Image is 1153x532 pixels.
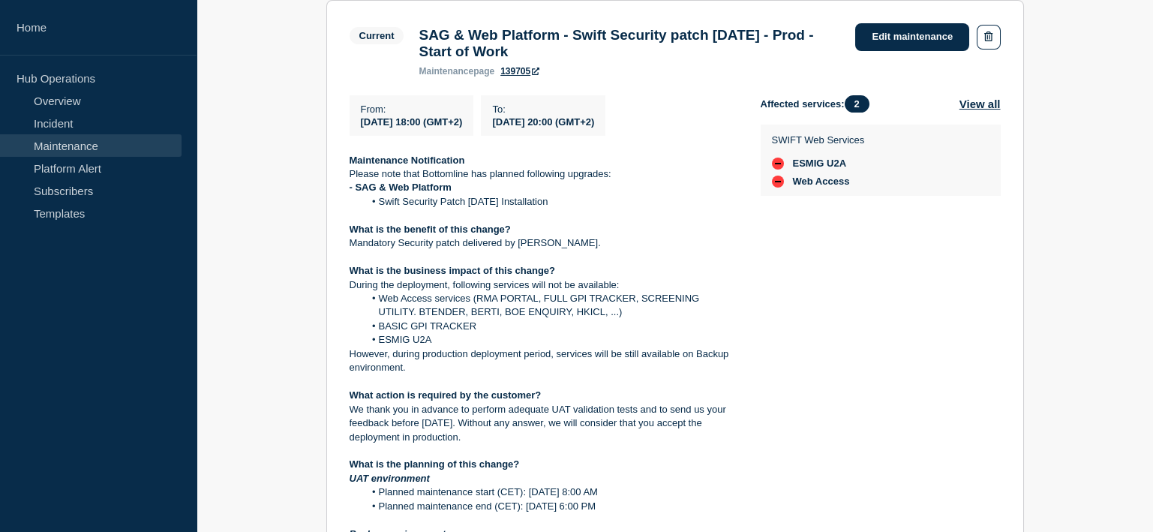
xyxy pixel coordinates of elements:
li: ESMIG U2A [364,333,737,347]
p: SWIFT Web Services [772,134,865,146]
h3: SAG & Web Platform - Swift Security patch [DATE] - Prod - Start of Work [419,27,840,60]
strong: What is the planning of this change? [350,458,520,470]
p: From : [361,104,463,115]
a: 139705 [500,66,539,77]
strong: What is the business impact of this change? [350,265,556,276]
p: Mandatory Security patch delivered by [PERSON_NAME]. [350,236,737,250]
strong: What is the benefit of this change? [350,224,511,235]
em: UAT environment [350,473,430,484]
p: We thank you in advance to perform adequate UAT validation tests and to send us your feedback bef... [350,403,737,444]
span: ESMIG U2A [793,158,847,170]
p: Please note that Bottomline has planned following upgrades: [350,167,737,181]
div: down [772,176,784,188]
p: During the deployment, following services will not be available: [350,278,737,292]
li: Planned maintenance start (CET): [DATE] 8:00 AM [364,485,737,499]
p: However, during production deployment period, services will be still available on Backup environm... [350,347,737,375]
li: BASIC GPI TRACKER [364,320,737,333]
p: To : [492,104,594,115]
span: Web Access [793,176,850,188]
p: page [419,66,494,77]
li: Swift Security Patch [DATE] Installation [364,195,737,209]
span: [DATE] 20:00 (GMT+2) [492,116,594,128]
button: View all [959,95,1001,113]
a: Edit maintenance [855,23,969,51]
li: Planned maintenance end (CET): [DATE] 6:00 PM [364,500,737,513]
li: Web Access services (RMA PORTAL, FULL GPI TRACKER, SCREENING UTILITY. BTENDER, BERTI, BOE ENQUIRY... [364,292,737,320]
span: 2 [845,95,869,113]
span: Current [350,27,404,44]
strong: What action is required by the customer? [350,389,542,401]
strong: Maintenance Notification [350,155,465,166]
div: down [772,158,784,170]
span: Affected services: [761,95,877,113]
strong: - SAG & Web Platform [350,182,452,193]
span: maintenance [419,66,473,77]
span: [DATE] 18:00 (GMT+2) [361,116,463,128]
